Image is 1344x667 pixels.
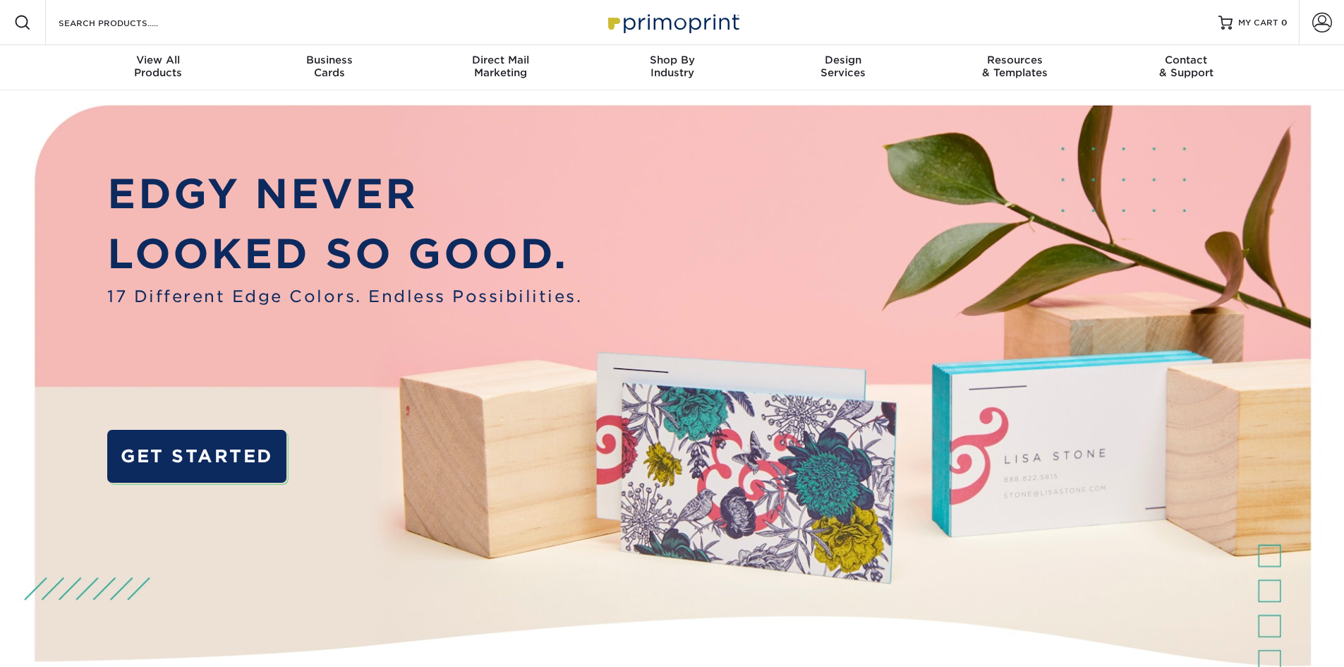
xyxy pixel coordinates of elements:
span: 0 [1281,18,1288,28]
span: Shop By [586,54,758,66]
a: GET STARTED [107,430,286,483]
input: SEARCH PRODUCTS..... [57,14,195,31]
img: Primoprint [602,7,743,37]
span: Contact [1101,54,1272,66]
div: Cards [243,54,415,79]
p: EDGY NEVER [107,164,582,224]
span: Resources [929,54,1101,66]
a: BusinessCards [243,45,415,90]
div: Marketing [415,54,586,79]
div: Industry [586,54,758,79]
a: View AllProducts [73,45,244,90]
a: Direct MailMarketing [415,45,586,90]
a: Shop ByIndustry [586,45,758,90]
span: 17 Different Edge Colors. Endless Possibilities. [107,284,582,308]
div: Products [73,54,244,79]
a: Resources& Templates [929,45,1101,90]
div: Services [758,54,929,79]
a: Contact& Support [1101,45,1272,90]
span: Business [243,54,415,66]
span: Direct Mail [415,54,586,66]
div: & Templates [929,54,1101,79]
div: & Support [1101,54,1272,79]
span: MY CART [1238,17,1278,29]
span: View All [73,54,244,66]
p: LOOKED SO GOOD. [107,224,582,284]
span: Design [758,54,929,66]
a: DesignServices [758,45,929,90]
